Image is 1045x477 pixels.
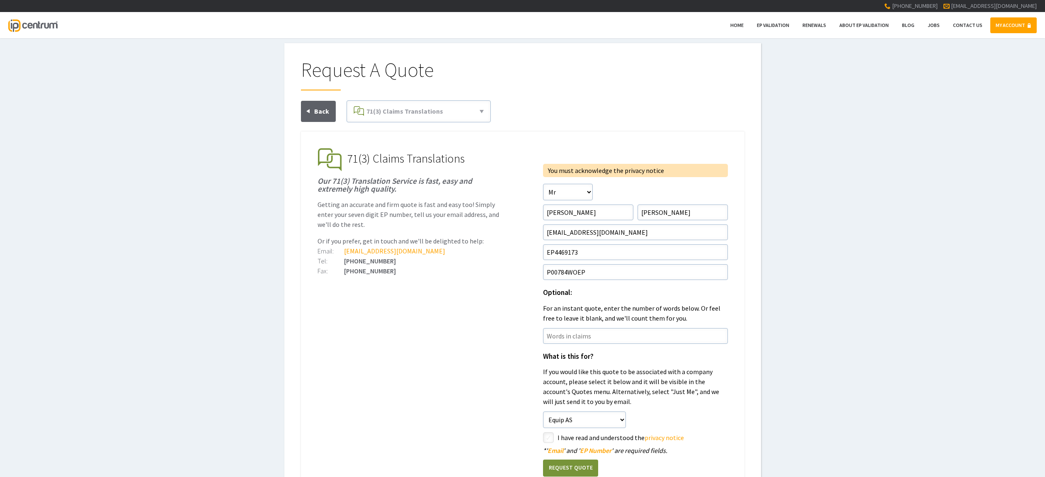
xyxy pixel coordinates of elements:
[922,17,945,33] a: Jobs
[543,303,728,323] p: For an instant quote, enter the number of words below. Or feel free to leave it blank, and we'll ...
[318,248,344,254] div: Email:
[543,447,728,454] div: ' ' and ' ' are required fields.
[543,244,728,260] input: EP Number
[892,2,938,10] span: [PHONE_NUMBER]
[318,258,502,264] div: [PHONE_NUMBER]
[725,17,749,33] a: Home
[638,204,728,220] input: Surname
[953,22,982,28] span: Contact Us
[366,107,443,115] span: 71(3) Claims Translations
[318,268,502,274] div: [PHONE_NUMBER]
[344,247,445,255] a: [EMAIL_ADDRESS][DOMAIN_NAME]
[8,12,57,38] a: IP Centrum
[839,22,889,28] span: About EP Validation
[543,289,728,297] h1: Optional:
[318,258,344,264] div: Tel:
[318,236,502,246] p: Or if you prefer, get in touch and we'll be delighted to help:
[543,432,554,443] label: styled-checkbox
[897,17,920,33] a: Blog
[543,328,728,344] input: Words in claims
[730,22,744,28] span: Home
[350,104,487,119] a: 71(3) Claims Translations
[558,432,728,443] label: I have read and understood the
[752,17,795,33] a: EP Validation
[543,264,728,280] input: Your Reference
[803,22,826,28] span: Renewals
[545,165,726,175] div: You must acknowledge the privacy notice
[543,367,728,406] p: If you would like this quote to be associated with a company account, please select it below and ...
[301,101,336,122] a: Back
[928,22,940,28] span: Jobs
[543,460,598,477] button: Request Quote
[990,17,1037,33] a: MY ACCOUNT
[834,17,894,33] a: About EP Validation
[318,200,502,229] p: Getting an accurate and firm quote is fast and easy too! Simply enter your seven digit EP number,...
[902,22,914,28] span: Blog
[347,151,465,166] span: 71(3) Claims Translations
[580,446,611,455] span: EP Number
[797,17,832,33] a: Renewals
[951,2,1037,10] a: [EMAIL_ADDRESS][DOMAIN_NAME]
[314,107,329,115] span: Back
[318,268,344,274] div: Fax:
[543,204,633,220] input: First Name
[318,177,502,193] h1: Our 71(3) Translation Service is fast, easy and extremely high quality.
[757,22,789,28] span: EP Validation
[543,224,728,240] input: Email
[548,446,563,455] span: Email
[301,60,744,90] h1: Request A Quote
[948,17,988,33] a: Contact Us
[645,433,684,442] a: privacy notice
[543,353,728,360] h1: What is this for?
